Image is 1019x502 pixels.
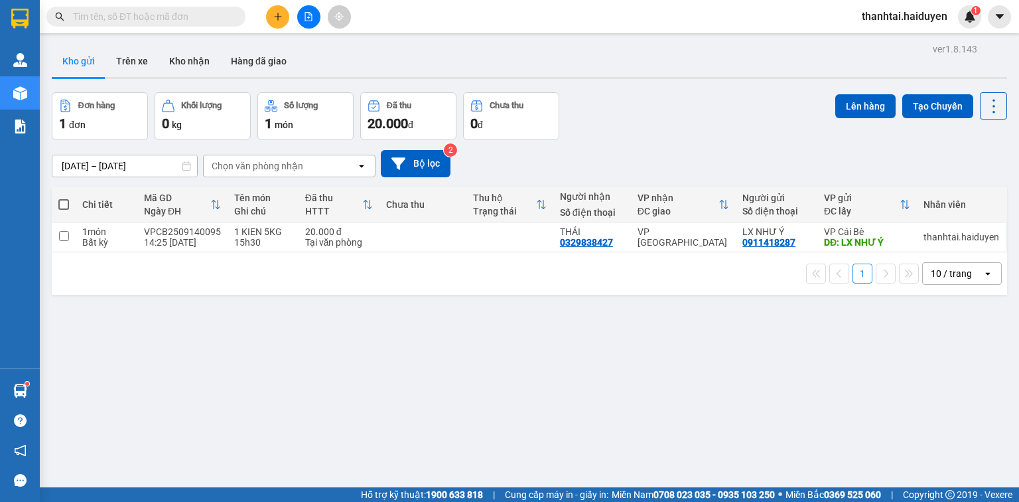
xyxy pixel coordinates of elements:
[824,489,881,500] strong: 0369 525 060
[994,11,1006,23] span: caret-down
[473,206,536,216] div: Trạng thái
[638,206,719,216] div: ĐC giao
[742,226,811,237] div: LX NHƯ Ý
[82,199,131,210] div: Chi tiết
[824,206,900,216] div: ĐC lấy
[82,226,131,237] div: 1 món
[817,187,917,222] th: Toggle SortBy
[360,92,456,140] button: Đã thu20.000đ
[11,9,29,29] img: logo-vxr
[368,116,408,131] span: 20.000
[478,120,483,130] span: đ
[273,12,283,21] span: plus
[742,193,811,203] div: Người gửi
[25,382,29,386] sup: 1
[299,187,380,222] th: Toggle SortBy
[988,5,1011,29] button: caret-down
[444,143,457,157] sup: 2
[560,191,624,202] div: Người nhận
[144,226,221,237] div: VPCB2509140095
[105,45,159,77] button: Trên xe
[212,159,303,173] div: Chọn văn phòng nhận
[505,487,608,502] span: Cung cấp máy in - giấy in:
[334,12,344,21] span: aim
[361,487,483,502] span: Hỗ trợ kỹ thuật:
[785,487,881,502] span: Miền Bắc
[144,206,210,216] div: Ngày ĐH
[13,86,27,100] img: warehouse-icon
[426,489,483,500] strong: 1900 633 818
[612,487,775,502] span: Miền Nam
[137,187,228,222] th: Toggle SortBy
[144,237,221,248] div: 14:25 [DATE]
[234,237,292,248] div: 15h30
[463,92,559,140] button: Chưa thu0đ
[284,101,318,110] div: Số lượng
[59,116,66,131] span: 1
[386,199,460,210] div: Chưa thu
[560,207,624,218] div: Số điện thoại
[778,492,782,497] span: ⚪️
[742,237,795,248] div: 0911418287
[159,45,220,77] button: Kho nhận
[638,193,719,203] div: VP nhận
[923,199,999,210] div: Nhân viên
[560,237,613,248] div: 0329838427
[470,116,478,131] span: 0
[162,116,169,131] span: 0
[653,489,775,500] strong: 0708 023 035 - 0935 103 250
[13,384,27,398] img: warehouse-icon
[52,92,148,140] button: Đơn hàng1đơn
[387,101,411,110] div: Đã thu
[257,92,354,140] button: Số lượng1món
[945,490,955,499] span: copyright
[234,206,292,216] div: Ghi chú
[305,193,363,203] div: Đã thu
[266,5,289,29] button: plus
[851,8,958,25] span: thanhtai.haiduyen
[638,226,730,248] div: VP [GEOGRAPHIC_DATA]
[304,12,313,21] span: file-add
[852,264,872,284] button: 1
[356,161,367,171] svg: open
[78,101,115,110] div: Đơn hàng
[220,45,297,77] button: Hàng đã giao
[155,92,251,140] button: Khối lượng0kg
[69,120,86,130] span: đơn
[931,267,972,280] div: 10 / trang
[14,414,27,427] span: question-circle
[14,444,27,457] span: notification
[824,193,900,203] div: VP gửi
[55,12,64,21] span: search
[902,94,973,118] button: Tạo Chuyến
[297,5,320,29] button: file-add
[305,206,363,216] div: HTTT
[275,120,293,130] span: món
[466,187,553,222] th: Toggle SortBy
[73,9,230,24] input: Tìm tên, số ĐT hoặc mã đơn
[923,232,999,242] div: thanhtai.haiduyen
[964,11,976,23] img: icon-new-feature
[82,237,131,248] div: Bất kỳ
[408,120,413,130] span: đ
[52,155,197,177] input: Select a date range.
[835,94,896,118] button: Lên hàng
[13,120,27,133] img: solution-icon
[234,226,292,237] div: 1 KIEN 5KG
[305,226,374,237] div: 20.000 đ
[983,268,993,279] svg: open
[144,193,210,203] div: Mã GD
[824,237,910,248] div: DĐ: LX NHƯ Ý
[971,6,981,15] sup: 1
[493,487,495,502] span: |
[13,53,27,67] img: warehouse-icon
[631,187,736,222] th: Toggle SortBy
[181,101,222,110] div: Khối lượng
[265,116,272,131] span: 1
[305,237,374,248] div: Tại văn phòng
[234,193,292,203] div: Tên món
[172,120,182,130] span: kg
[933,42,977,56] div: ver 1.8.143
[473,193,536,203] div: Thu hộ
[560,226,624,237] div: THÁI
